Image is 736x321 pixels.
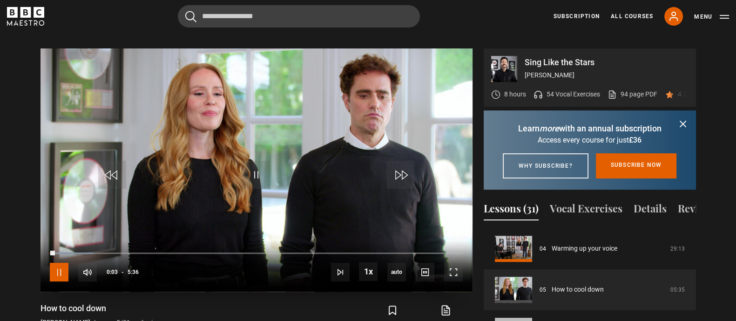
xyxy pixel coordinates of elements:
svg: BBC Maestro [7,7,44,26]
button: Playback Rate [359,262,378,281]
button: Pause [50,263,68,281]
i: more [540,123,559,133]
button: Mute [78,263,97,281]
span: - [122,269,124,275]
button: Fullscreen [444,263,463,281]
span: £36 [629,136,641,144]
button: Reviews (60) [678,201,736,220]
p: Access every course for just [495,135,685,146]
a: All Courses [611,12,653,20]
button: Next Lesson [331,263,350,281]
a: How to cool down [552,285,604,294]
button: Captions [416,263,434,281]
p: 8 hours [504,89,526,99]
input: Search [178,5,420,27]
a: Subscription [554,12,600,20]
div: Progress Bar [50,253,462,254]
a: Warming up your voice [552,244,617,253]
button: Toggle navigation [694,12,729,21]
button: Submit the search query [185,11,196,22]
p: Learn with an annual subscription [495,122,685,135]
a: Subscribe now [596,153,677,178]
button: Details [634,201,667,220]
h1: How to cool down [41,303,160,314]
p: [PERSON_NAME] [525,70,689,80]
button: Vocal Exercises [550,201,622,220]
span: auto [387,263,406,281]
button: Lessons (31) [484,201,539,220]
p: 54 Vocal Exercises [547,89,600,99]
a: 94 page PDF [608,89,657,99]
span: 5:36 [128,264,139,280]
video-js: Video Player [41,48,473,292]
div: Current quality: 720p [387,263,406,281]
a: Why subscribe? [503,153,588,178]
p: Sing Like the Stars [525,58,689,67]
span: 0:03 [107,264,118,280]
